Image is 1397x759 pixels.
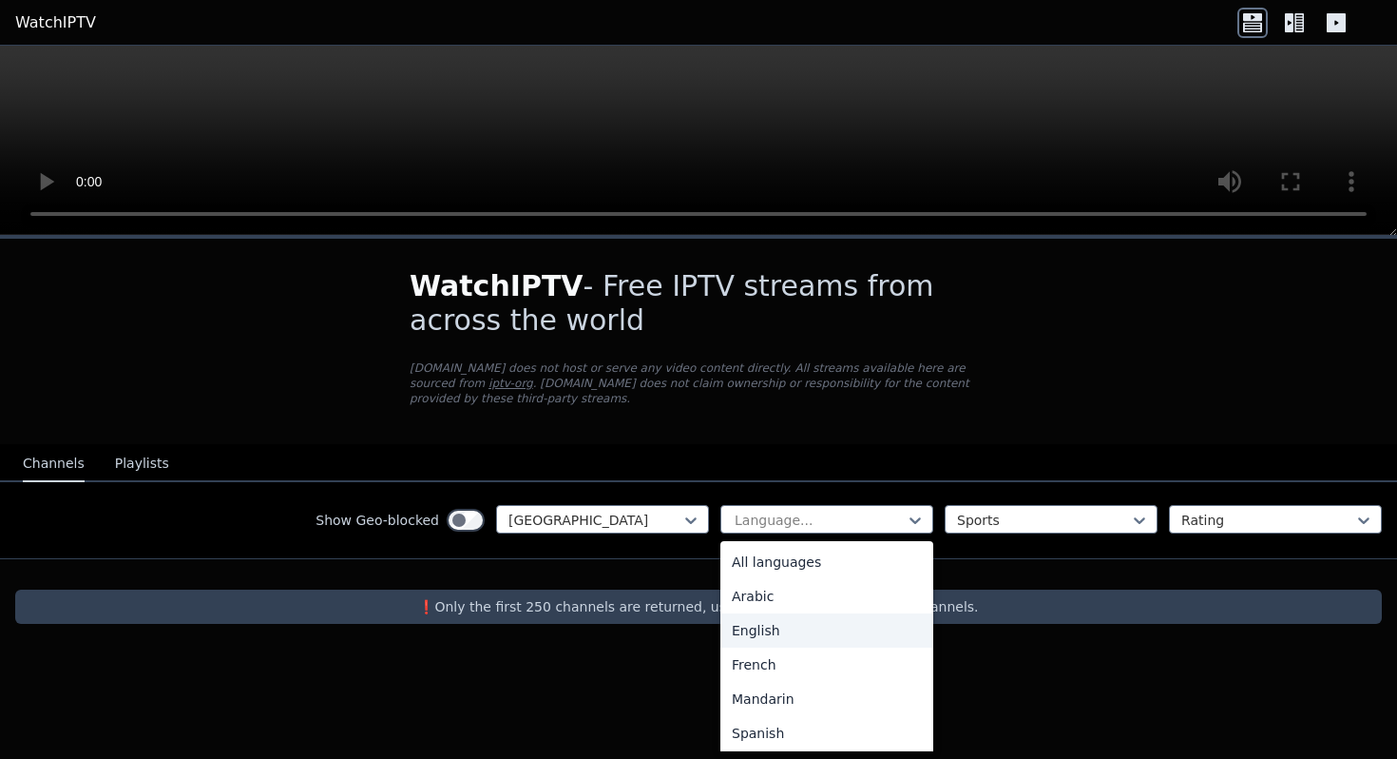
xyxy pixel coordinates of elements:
div: French [720,648,933,682]
span: WatchIPTV [410,269,584,302]
div: All languages [720,545,933,579]
button: Channels [23,446,85,482]
h1: - Free IPTV streams from across the world [410,269,987,338]
p: [DOMAIN_NAME] does not host or serve any video content directly. All streams available here are s... [410,360,987,406]
div: English [720,613,933,648]
div: Spanish [720,716,933,750]
p: ❗️Only the first 250 channels are returned, use the filters to narrow down channels. [23,597,1374,616]
a: iptv-org [488,377,533,390]
div: Arabic [720,579,933,613]
label: Show Geo-blocked [316,511,439,530]
a: WatchIPTV [15,11,96,34]
button: Playlists [115,446,169,482]
div: Mandarin [720,682,933,716]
